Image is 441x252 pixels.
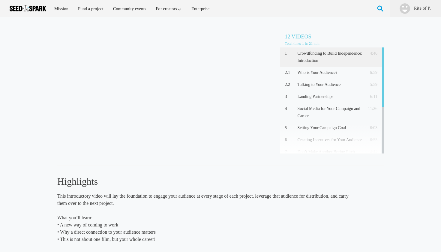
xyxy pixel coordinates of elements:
p: 11:26 [365,105,377,112]
a: Enterprise [187,2,214,15]
p: Social Media for Your Campaign and Career [298,105,363,120]
p: 4 [285,105,295,112]
p: 6:59 [365,69,377,76]
p: 1 [285,50,295,57]
p: 7 [285,148,295,156]
p: Total time: 1 hr 21 min [285,41,384,46]
a: Community events [109,2,151,15]
h5: 12 Videos [285,32,384,41]
p: 6:11 [365,93,377,100]
p: Talking to Your Audience [298,81,363,88]
img: user.png [400,3,410,14]
span: What you’ll learn: [57,215,92,220]
p: 6:03 [365,124,377,132]
a: Mission [50,2,73,15]
p: 2.2 [285,81,295,88]
a: Rite of P. [413,5,431,11]
p: 5:59 [365,81,377,88]
p: Creating Incentives for Your Audience [298,136,363,144]
p: Don’t Make Another Boring Pitch Video. [298,148,363,163]
p: 4:46 [365,50,377,57]
p: 5 [285,124,295,132]
p: 6 [285,136,295,144]
p: Landing Partnerships [298,93,363,100]
p: Who is Your Audience? [298,69,363,76]
h3: Highlights [57,175,351,188]
p: 2.1 [285,69,295,76]
p: Setting Your Campaign Goal [298,124,363,132]
p: 4:44 [365,148,377,156]
a: Fund a project [74,2,108,15]
p: Crowdfunding to Build Independence: Introduction [298,50,363,64]
p: 3 [285,93,295,100]
p: This introductory video will lay the foundation to engage your audience at every stage of each pr... [57,193,351,207]
p: • A new way of coming to work • Why a direct connection to your audience matters • This is not ab... [57,214,351,243]
p: 6:55 [365,136,377,144]
a: For creators [152,2,186,15]
img: Seed amp; Spark [10,5,46,11]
